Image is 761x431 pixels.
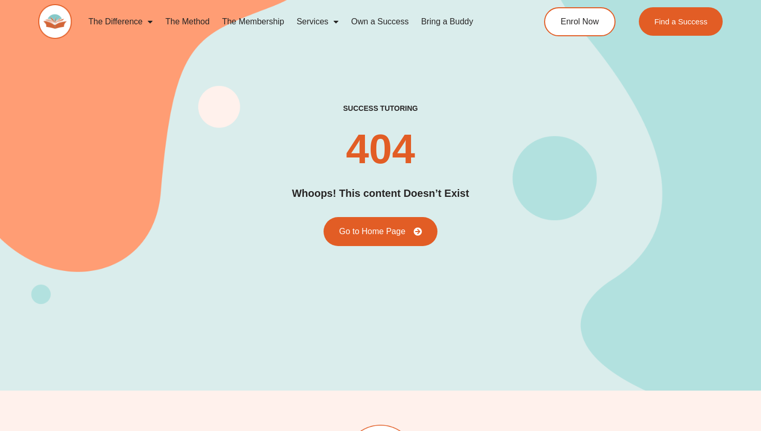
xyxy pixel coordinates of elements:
[345,10,415,34] a: Own a Success
[82,10,159,34] a: The Difference
[292,185,469,202] h2: Whoops! This content Doesn’t Exist
[216,10,290,34] a: The Membership
[339,227,405,236] span: Go to Home Page
[159,10,215,34] a: The Method
[82,10,505,34] nav: Menu
[415,10,479,34] a: Bring a Buddy
[639,7,723,36] a: Find a Success
[654,18,708,25] span: Find a Success
[343,104,418,113] h2: success tutoring
[324,217,437,246] a: Go to Home Page
[346,128,415,170] h2: 404
[290,10,345,34] a: Services
[561,18,599,26] span: Enrol Now
[544,7,616,36] a: Enrol Now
